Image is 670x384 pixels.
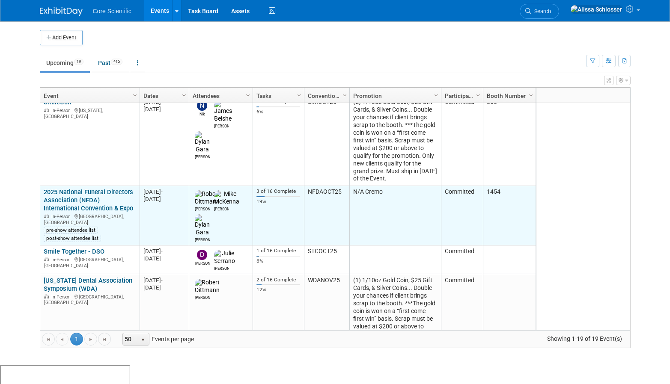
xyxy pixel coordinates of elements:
[143,284,185,291] div: [DATE]
[51,294,73,300] span: In-Person
[143,277,185,284] div: [DATE]
[195,154,210,160] div: Dylan Gara
[143,106,185,113] div: [DATE]
[441,96,483,186] td: Committed
[195,131,210,154] img: Dylan Gara
[143,89,183,103] a: Dates
[44,227,98,233] div: pre-show attendee list
[433,92,440,99] span: Column Settings
[441,245,483,275] td: Committed
[44,214,49,218] img: In-Person Event
[42,333,55,346] a: Go to the first page
[87,336,94,343] span: Go to the next page
[101,336,108,343] span: Go to the last page
[256,277,300,283] div: 2 of 16 Complete
[40,30,83,45] button: Add Event
[340,89,349,101] a: Column Settings
[483,186,536,245] td: 1454
[40,55,90,71] a: Upcoming19
[256,258,300,264] div: 6%
[143,248,185,255] div: [DATE]
[445,89,477,103] a: Participation
[44,213,136,225] div: [GEOGRAPHIC_DATA], [GEOGRAPHIC_DATA]
[44,248,104,255] a: Smile Together - DSO
[84,333,97,346] a: Go to the next page
[353,89,435,103] a: Promotion
[70,333,83,346] span: 1
[195,260,210,266] div: Dan Boro
[195,206,210,212] div: Robert Dittmann
[295,89,304,101] a: Column Settings
[197,250,207,260] img: Dan Boro
[527,92,534,99] span: Column Settings
[308,89,344,103] a: Convention Code
[197,100,207,111] img: Nik Koelblinger
[44,277,132,292] a: [US_STATE] Dental Association Symposium (WDA)
[195,111,210,117] div: Nik Koelblinger
[304,274,349,364] td: WDANOV25
[349,186,441,245] td: N/A Cremo
[44,256,136,269] div: [GEOGRAPHIC_DATA], [GEOGRAPHIC_DATA]
[92,55,129,71] a: Past415
[98,333,111,346] a: Go to the last page
[441,274,483,364] td: Committed
[181,92,188,99] span: Column Settings
[483,96,536,186] td: 866
[296,92,303,99] span: Column Settings
[161,277,163,284] span: -
[349,96,441,186] td: (2) 1/10oz Gold Coin, $25 Gift Cards, & Silver Coins... Double your chances if client brings scra...
[111,59,122,65] span: 415
[531,8,551,15] span: Search
[441,186,483,245] td: Committed
[475,92,482,99] span: Column Settings
[131,92,138,99] span: Column Settings
[195,236,210,243] div: Dylan Gara
[161,248,163,254] span: -
[487,89,530,103] a: Booth Number
[256,188,300,195] div: 3 of 16 Complete
[143,195,185,203] div: [DATE]
[44,257,49,261] img: In-Person Event
[51,257,73,263] span: In-Person
[244,92,251,99] span: Column Settings
[349,274,441,364] td: (1) 1/10oz Gold Coin, $25 Gift Cards, & Silver Coins... Double your chances if client brings scra...
[214,190,239,206] img: Mike McKenna
[214,250,235,265] img: Julie Serrano
[44,293,136,306] div: [GEOGRAPHIC_DATA], [GEOGRAPHIC_DATA]
[473,89,483,101] a: Column Settings
[59,336,66,343] span: Go to the previous page
[40,7,83,16] img: ExhibitDay
[526,89,536,101] a: Column Settings
[44,89,134,103] a: Event
[304,186,349,245] td: NFDAOCT25
[143,255,185,262] div: [DATE]
[51,214,73,219] span: In-Person
[570,5,622,14] img: Alissa Schlosser
[123,333,137,345] span: 50
[44,294,49,298] img: In-Person Event
[193,89,247,103] a: Attendees
[256,248,300,254] div: 1 of 16 Complete
[111,333,202,346] span: Events per page
[243,89,253,101] a: Column Settings
[195,279,220,294] img: Robert Dittmann
[214,100,232,123] img: James Belshe
[44,108,49,112] img: In-Person Event
[195,190,220,206] img: Robert Dittmann
[93,8,131,15] span: Core Scientific
[214,206,229,212] div: Mike McKenna
[304,245,349,275] td: STCOCT25
[195,294,210,301] div: Robert Dittmann
[432,89,441,101] a: Column Settings
[140,337,146,343] span: select
[44,188,133,212] a: 2025 National Funeral Directors Association (NFDA) International Convention & Expo
[304,96,349,186] td: SMIOCT25
[256,287,300,293] div: 12%
[256,109,300,115] div: 6%
[195,214,210,236] img: Dylan Gara
[45,336,52,343] span: Go to the first page
[539,333,630,345] span: Showing 1-19 of 19 Event(s)
[179,89,189,101] a: Column Settings
[214,265,229,272] div: Julie Serrano
[341,92,348,99] span: Column Settings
